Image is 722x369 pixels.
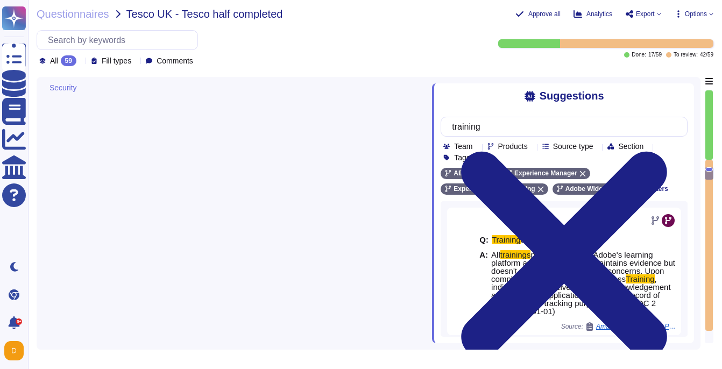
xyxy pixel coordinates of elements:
input: Search by keywords [447,117,676,136]
div: 9+ [16,318,22,325]
span: Questionnaires [37,9,109,19]
button: user [2,339,31,363]
span: All [50,57,59,65]
div: 59 [61,55,76,66]
span: Security [49,84,77,91]
span: Export [636,11,655,17]
img: user [4,341,24,360]
span: Fill types [102,57,131,65]
span: Approve all [528,11,561,17]
span: Tesco UK - Tesco half completed [126,9,283,19]
span: 42 / 59 [700,52,713,58]
span: Done: [632,52,646,58]
span: Comments [157,57,193,65]
input: Search by keywords [43,31,197,49]
button: Approve all [515,10,561,18]
span: To review: [674,52,698,58]
button: Analytics [574,10,612,18]
span: Analytics [586,11,612,17]
span: Options [685,11,707,17]
span: 17 / 59 [648,52,662,58]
